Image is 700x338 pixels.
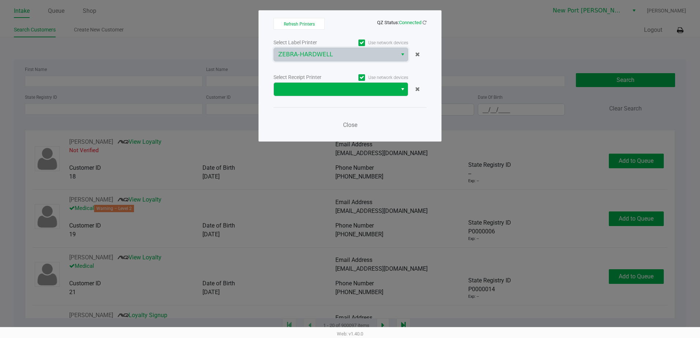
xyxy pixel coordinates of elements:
[284,22,315,27] span: Refresh Printers
[273,74,341,81] div: Select Receipt Printer
[273,18,325,30] button: Refresh Printers
[339,118,361,132] button: Close
[399,20,421,25] span: Connected
[341,74,408,81] label: Use network devices
[397,48,408,61] button: Select
[343,121,357,128] span: Close
[397,83,408,96] button: Select
[341,40,408,46] label: Use network devices
[377,20,427,25] span: QZ Status:
[337,331,363,337] span: Web: v1.40.0
[273,39,341,46] div: Select Label Printer
[278,50,393,59] span: ZEBRA-HARDWELL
